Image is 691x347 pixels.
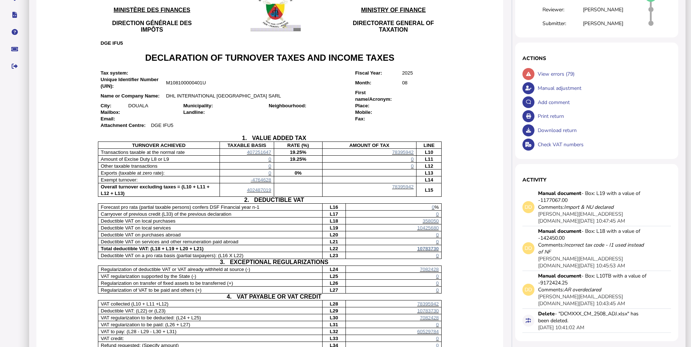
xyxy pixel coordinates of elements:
span: 0 [436,232,439,238]
span: 78395942 [392,184,414,190]
span: 7082428 [420,267,439,272]
span: 0 [432,204,434,210]
span: VAT regularization supported by the State (-) [101,274,196,279]
span: 78395942 [392,149,414,155]
span: Deductible VAT on local services [101,225,171,231]
button: Make an adjustment to this return. [522,82,534,94]
strong: Delete [538,310,555,317]
span: 2. [244,197,254,203]
div: Print return [536,109,671,123]
span: VAT collected (L10 + L11 +L12) [101,301,169,307]
h1: Actions [522,55,671,62]
span: Tax system: [100,70,128,76]
span: 0 [436,274,439,279]
span: 7082428 [420,315,439,320]
span: L11 [425,156,433,162]
span: DGE IFU5 [151,123,173,128]
span: First name/Acronym: [355,90,392,102]
span: 10783730 [417,308,439,314]
button: Raise a support ticket [7,41,22,57]
span: Mailbox: [100,109,120,115]
span: VAT regularization to be deducted: (L24 + L25) [101,315,201,320]
button: Download return [522,124,534,136]
span: L14 [425,177,433,183]
span: DIRECTION GÉNÉRALE DES IMPÔTS [112,20,192,33]
span: 0 [436,287,439,293]
span: 10425680 [417,225,439,231]
span: L18 [330,218,338,224]
span: L13 [425,170,433,176]
span: Municipality: [183,103,213,108]
span: 4. [227,294,237,300]
span: L23 [330,253,338,258]
span: Deductible VAT on purchases abroad [101,232,181,238]
span: L30 [330,315,338,320]
span: MINISTÈRE DES FINANCES [114,7,190,13]
span: Regularization of deductible VAT or VAT already withheld at source (-) [101,267,250,272]
button: Show errors associated with this return. [522,68,534,80]
span: VAT PAYABLE OR VAT CREDIT [237,294,321,300]
span: AMOUNT OF TAX [349,143,389,148]
span: DEDUCTIBLE VAT [254,197,304,203]
span: % [434,204,439,210]
span: Deductible VAT on a pro rata basis (partial taxpayers): (L16 X L22) [101,253,244,258]
span: L15 [425,187,433,193]
span: Regularization of VAT to be paid and others (+) [101,287,202,293]
span: 0 [436,211,439,217]
app-user-presentation: [PERSON_NAME][EMAIL_ADDRESS][DOMAIN_NAME] [538,211,623,224]
span: EXCEPTIONAL REGULARIZATIONS [230,259,328,265]
i: Import & NU declared [564,204,613,211]
span: 2025 [402,70,413,76]
span: L19 [330,225,338,231]
span: VAT credit: [101,336,124,341]
span: L27 [330,287,338,293]
span: L31 [330,322,338,327]
span: VALUE ADDED TAX [252,135,306,141]
h1: Activity [522,176,671,183]
span: City: [100,103,111,108]
button: Developer hub links [7,7,22,23]
span: Mobile: [355,109,372,115]
span: Carryover of previous credit (L33) of the previous declaration [101,211,232,217]
div: DD [522,242,534,254]
span: DIRECTORATE GENERAL OF TAXATION [353,20,434,33]
button: Open printable view of return. [522,110,534,122]
div: [PERSON_NAME] [583,6,623,13]
span: RATE (%) [287,143,309,148]
div: [DATE] 10:45:53 AM [538,255,647,269]
span: TAXABLE BASIS [228,143,266,148]
span: L21 [330,239,338,244]
span: L12 [425,163,433,169]
span: Attachment Centre: [100,123,151,128]
span: Unique Identifier Number (UIN): [100,77,158,89]
i: Data for this filing changed [526,318,531,323]
span: MINISTRY OF FINANCE [361,7,426,13]
strong: Manual document [538,228,581,235]
span: Neighbourhood: [269,103,307,108]
span: 0 [436,280,439,286]
div: Reviewer: [542,6,583,13]
span: TURNOVER ACHIEVED [132,143,186,148]
span: Deductible VAT: (L22) or (L23) [101,308,166,314]
strong: Manual document [538,272,581,279]
span: Place: [355,103,369,108]
i: Incorrect tax code - I1 used instead of NF [538,242,644,255]
div: Comments: [538,286,601,293]
span: Other taxable transactions [101,163,158,169]
span: L16 [330,204,338,210]
span: 0 [436,239,439,244]
span: Exports (taxable at zero rate): [101,170,165,176]
span: L26 [330,280,338,286]
span: Transactions taxable at the normal rate [101,149,185,155]
span: 3. [220,259,230,265]
span: 402487019 [247,187,271,193]
span: L17 [330,211,338,217]
span: DGE IFU5 [100,40,123,46]
div: Add comment [536,95,671,109]
div: Download return [536,123,671,137]
span: -4764628 [251,177,271,183]
div: Comments: [538,204,613,211]
span: L33 [330,336,338,341]
span: Total deductible VAT: (L18 + L19 + L20 + L21) [101,246,204,251]
div: [DATE] 10:47:45 AM [538,211,647,224]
